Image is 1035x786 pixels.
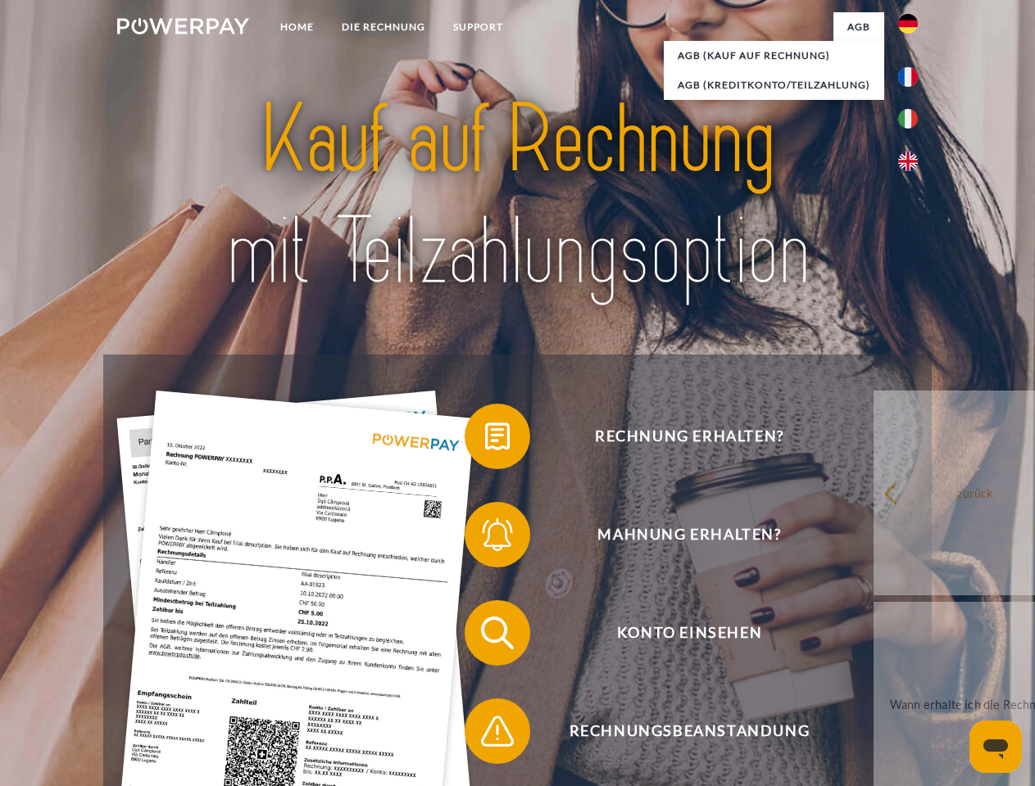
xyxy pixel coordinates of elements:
[898,151,918,171] img: en
[465,600,891,666] button: Konto einsehen
[898,67,918,87] img: fr
[664,70,884,100] a: AGB (Kreditkonto/Teilzahlung)
[157,79,878,314] img: title-powerpay_de.svg
[833,12,884,42] a: agb
[488,698,890,764] span: Rechnungsbeanstandung
[266,12,328,42] a: Home
[664,41,884,70] a: AGB (Kauf auf Rechnung)
[477,416,518,457] img: qb_bill.svg
[488,600,890,666] span: Konto einsehen
[477,711,518,752] img: qb_warning.svg
[328,12,439,42] a: DIE RECHNUNG
[477,612,518,653] img: qb_search.svg
[898,14,918,34] img: de
[465,502,891,567] button: Mahnung erhalten?
[439,12,517,42] a: SUPPORT
[488,404,890,469] span: Rechnung erhalten?
[117,18,249,34] img: logo-powerpay-white.svg
[488,502,890,567] span: Mahnung erhalten?
[465,698,891,764] button: Rechnungsbeanstandung
[969,720,1022,773] iframe: Schaltfläche zum Öffnen des Messaging-Fensters
[477,514,518,555] img: qb_bell.svg
[898,109,918,129] img: it
[465,404,891,469] button: Rechnung erhalten?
